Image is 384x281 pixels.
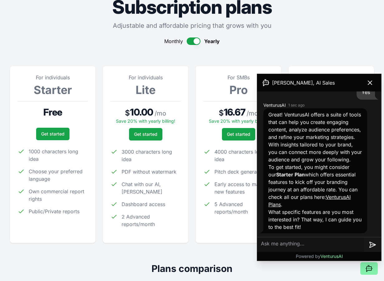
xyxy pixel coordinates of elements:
span: Save 20% with yearly billing! [116,118,175,124]
span: [PERSON_NAME], AI Sales [272,79,335,86]
span: 5 Advanced reports/month [214,200,274,215]
p: For SMBs [203,74,274,81]
span: Chat with our AI, [PERSON_NAME] [122,180,181,195]
p: Powered by [296,253,343,259]
p: Great! VenturusAI offers a suite of tools that can help you create engaging content, analyze audi... [268,111,362,163]
a: Get started [129,128,162,140]
p: For individuals [17,74,88,81]
strong: Starter Plan [276,171,305,178]
span: Own commercial report rights [29,188,88,203]
a: Get started [222,128,255,140]
span: Free [43,106,62,118]
span: Yes [362,89,370,95]
span: VenturusAI [263,102,286,108]
span: Public/Private reports [29,208,79,215]
span: $ [125,108,130,118]
p: For individuals [110,74,181,81]
span: 4000 characters long idea [214,148,274,163]
p: To get started, you might consider our which offers essential features to kick off your branding ... [268,163,362,208]
span: Early access to major new features [214,180,274,195]
span: Yearly [204,37,220,45]
span: / mo [247,109,258,118]
span: $ [219,108,224,118]
span: 16.67 [224,106,245,118]
p: What specific features are you most interested in? That way, I can guide you to the best fit! [268,208,362,231]
span: Dashboard access [122,200,165,208]
span: 2 Advanced reports/month [122,213,181,228]
span: Pitch deck generation [214,168,266,175]
span: 3000 characters long idea [122,148,181,163]
h3: Lite [110,84,181,96]
span: 1000 characters long idea [29,148,88,163]
h3: Pro [203,84,274,96]
time: 1 sec ago [288,103,305,108]
a: Get started [36,128,70,140]
span: PDF without watermark [122,168,176,175]
span: 10.00 [130,106,153,118]
span: Save 20% with yearly billing! [209,118,268,124]
span: Monthly [164,37,183,45]
span: Choose your preferred language [29,168,88,183]
h3: Starter [17,84,88,96]
span: / mo [155,109,166,118]
p: Adjustable and affordable pricing that grows with you [10,21,374,30]
span: VenturusAI [320,254,343,259]
h2: Plans comparison [10,263,374,274]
